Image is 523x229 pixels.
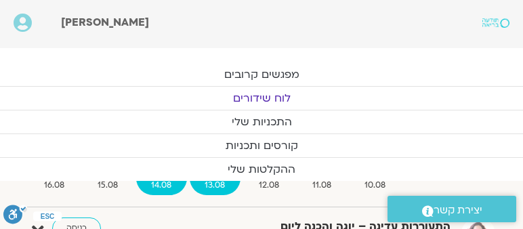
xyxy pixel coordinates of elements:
span: 10.08 [350,178,401,192]
span: [PERSON_NAME] [61,15,149,30]
span: 12.08 [243,178,294,192]
span: 13.08 [190,178,240,192]
span: 15.08 [82,178,133,192]
span: 16.08 [28,178,79,192]
span: 11.08 [297,178,346,192]
a: יצירת קשר [388,196,516,222]
span: 14.08 [136,178,187,192]
span: יצירת קשר [434,201,482,220]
